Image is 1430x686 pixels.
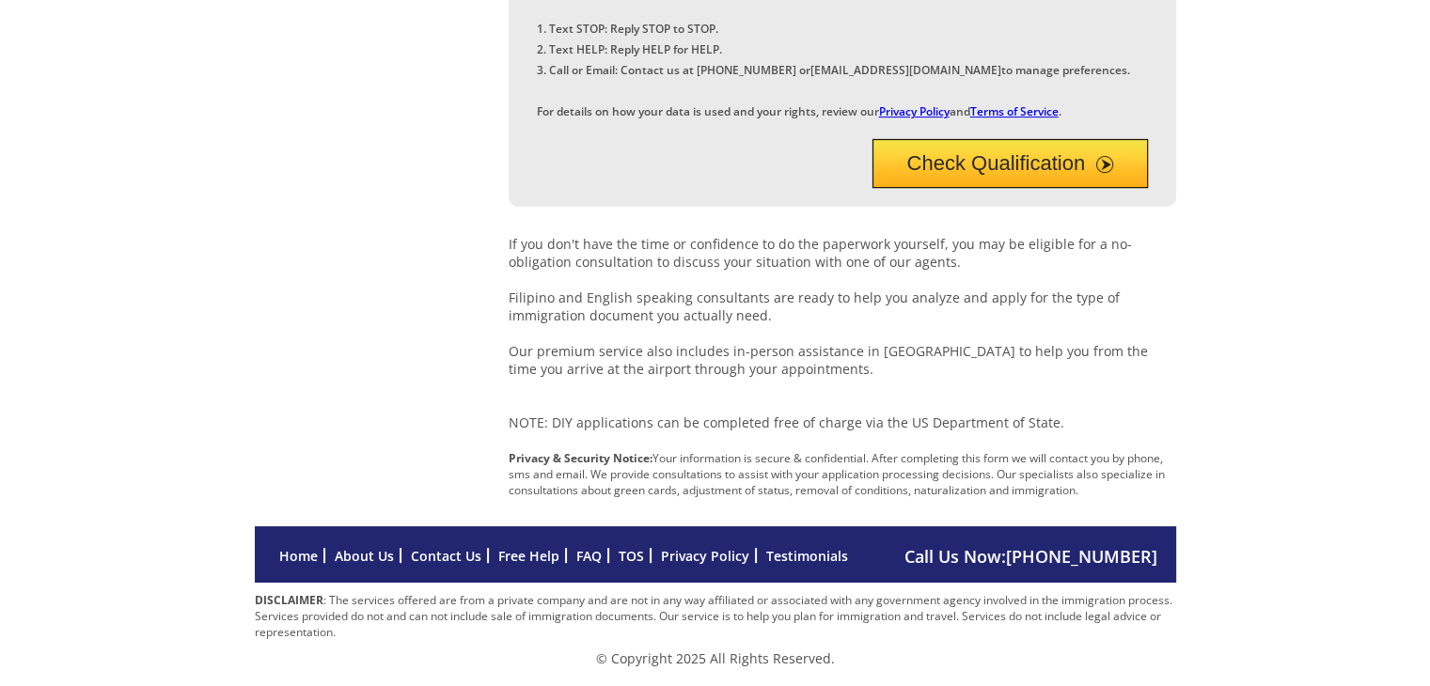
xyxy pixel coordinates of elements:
p: : The services offered are from a private company and are not in any way affiliated or associated... [255,592,1176,640]
a: Privacy Policy [661,547,749,565]
a: About Us [335,547,394,565]
p: If you don't have the time or confidence to do the paperwork yourself, you may be eligible for a ... [509,235,1176,431]
span: Call Us Now: [904,545,1157,568]
button: Check Qualification [872,139,1148,188]
a: Home [279,547,318,565]
a: FAQ [576,547,602,565]
p: © Copyright 2025 All Rights Reserved. [255,649,1176,667]
a: Terms of Service [970,103,1059,119]
a: Testimonials [766,547,848,565]
a: Free Help [498,547,559,565]
a: Contact Us [411,547,481,565]
a: Privacy Policy [879,103,950,119]
a: TOS [619,547,644,565]
a: [PHONE_NUMBER] [1006,545,1157,568]
p: Your information is secure & confidential. After completing this form we will contact you by phon... [509,450,1176,498]
strong: DISCLAIMER [255,592,323,608]
strong: Privacy & Security Notice: [509,450,652,466]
